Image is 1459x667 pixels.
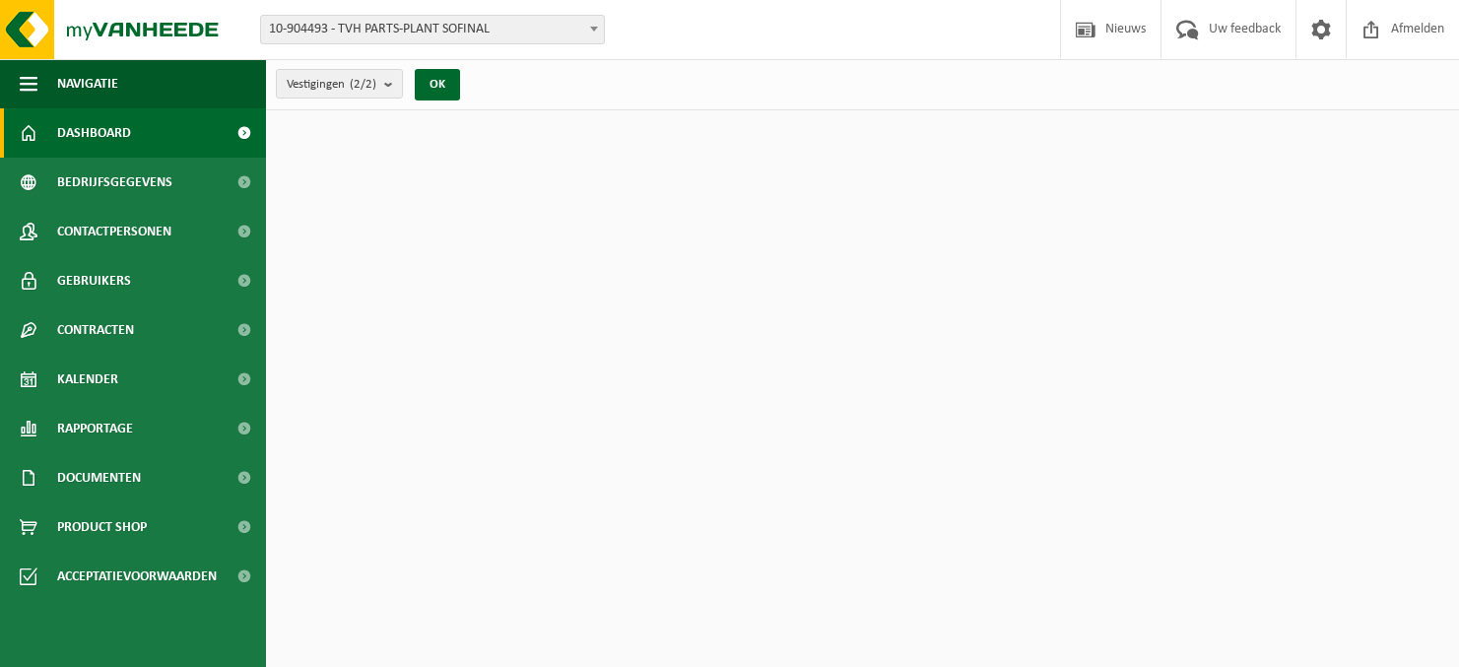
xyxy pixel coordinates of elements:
span: Product Shop [57,502,147,552]
span: Bedrijfsgegevens [57,158,172,207]
span: Rapportage [57,404,133,453]
count: (2/2) [350,78,376,91]
span: Acceptatievoorwaarden [57,552,217,601]
span: Gebruikers [57,256,131,305]
span: Contracten [57,305,134,355]
span: Dashboard [57,108,131,158]
span: Vestigingen [287,70,376,100]
button: Vestigingen(2/2) [276,69,403,99]
button: OK [415,69,460,100]
span: 10-904493 - TVH PARTS-PLANT SOFINAL [261,16,604,43]
span: Documenten [57,453,141,502]
span: Navigatie [57,59,118,108]
span: 10-904493 - TVH PARTS-PLANT SOFINAL [260,15,605,44]
span: Contactpersonen [57,207,171,256]
span: Kalender [57,355,118,404]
